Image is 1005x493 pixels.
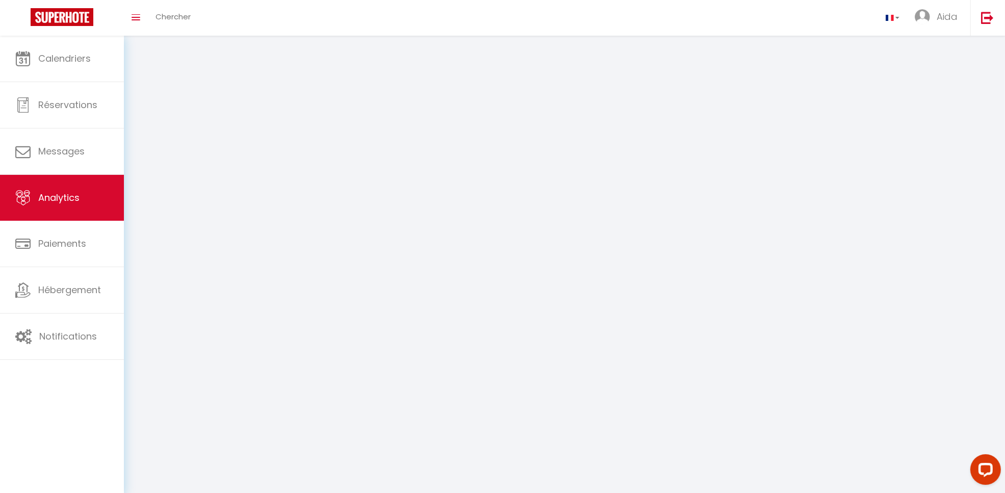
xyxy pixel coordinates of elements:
[38,52,91,65] span: Calendriers
[981,11,994,24] img: logout
[937,10,958,23] span: Aida
[39,330,97,343] span: Notifications
[156,11,191,22] span: Chercher
[31,8,93,26] img: Super Booking
[38,283,101,296] span: Hébergement
[38,98,97,111] span: Réservations
[38,237,86,250] span: Paiements
[962,450,1005,493] iframe: LiveChat chat widget
[38,145,85,158] span: Messages
[38,191,80,204] span: Analytics
[915,9,930,24] img: ...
